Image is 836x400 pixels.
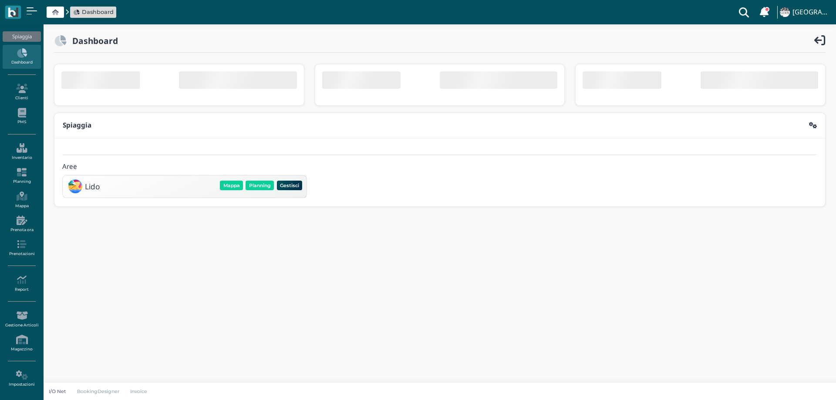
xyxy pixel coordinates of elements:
[62,163,77,171] h4: Aree
[780,7,789,17] img: ...
[82,8,114,16] span: Dashboard
[246,181,274,190] button: Planning
[8,7,18,17] img: logo
[3,31,40,42] div: Spiaggia
[3,188,40,212] a: Mappa
[3,104,40,128] a: PMS
[277,181,303,190] button: Gestisci
[3,80,40,104] a: Clienti
[85,182,100,191] h3: Lido
[3,164,40,188] a: Planning
[779,2,831,23] a: ... [GEOGRAPHIC_DATA]
[73,8,114,16] a: Dashboard
[3,212,40,236] a: Prenota ora
[67,36,118,45] h2: Dashboard
[774,373,829,393] iframe: Help widget launcher
[3,140,40,164] a: Inventario
[63,121,91,130] b: Spiaggia
[3,45,40,69] a: Dashboard
[220,181,243,190] button: Mappa
[792,9,831,16] h4: [GEOGRAPHIC_DATA]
